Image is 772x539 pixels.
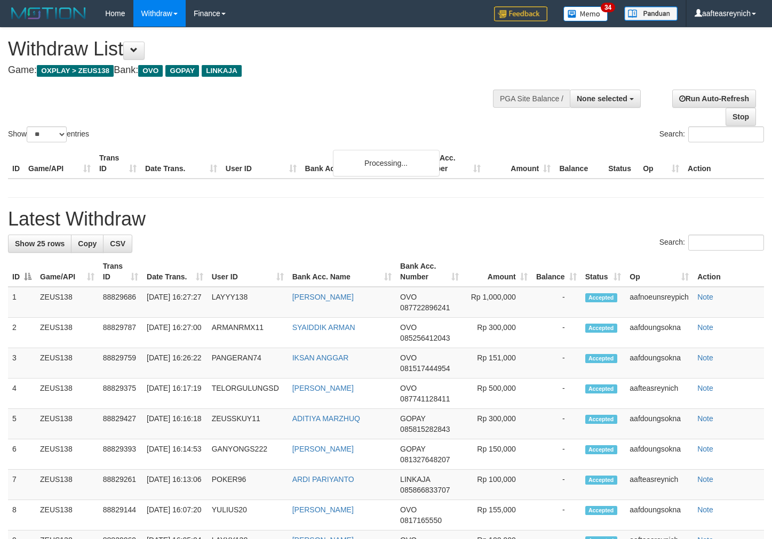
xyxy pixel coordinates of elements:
td: 88829261 [99,470,142,500]
a: [PERSON_NAME] [292,505,354,514]
td: 88829787 [99,318,142,348]
th: Trans ID: activate to sort column ascending [99,256,142,287]
td: ZEUS138 [36,318,99,348]
label: Show entries [8,126,89,142]
span: 34 [601,3,615,12]
td: TELORGULUNGSD [208,379,288,409]
span: Accepted [585,293,617,302]
a: [PERSON_NAME] [292,384,354,392]
td: aafdoungsokna [625,439,693,470]
td: 88829375 [99,379,142,409]
span: LINKAJA [202,65,242,77]
td: 5 [8,409,36,439]
a: SYAIDDIK ARMAN [292,323,355,332]
td: ZEUS138 [36,439,99,470]
span: Copy [78,239,97,248]
td: ZEUS138 [36,287,99,318]
td: aafdoungsokna [625,348,693,379]
td: 88829427 [99,409,142,439]
a: [PERSON_NAME] [292,445,354,453]
span: GOPAY [400,414,425,423]
td: [DATE] 16:27:00 [142,318,208,348]
a: ARDI PARIYANTO [292,475,354,484]
th: Balance [555,148,604,179]
h1: Withdraw List [8,38,504,60]
td: aafdoungsokna [625,409,693,439]
td: - [532,470,581,500]
td: - [532,287,581,318]
span: Accepted [585,445,617,454]
a: Note [697,475,713,484]
td: aafteasreynich [625,379,693,409]
a: Note [697,353,713,362]
a: Note [697,293,713,301]
span: Accepted [585,415,617,424]
td: aafteasreynich [625,470,693,500]
td: [DATE] 16:13:06 [142,470,208,500]
th: ID [8,148,24,179]
td: [DATE] 16:16:18 [142,409,208,439]
a: Stop [726,108,756,126]
td: GANYONGS222 [208,439,288,470]
td: Rp 151,000 [463,348,532,379]
td: - [532,500,581,530]
td: aafdoungsokna [625,318,693,348]
td: 3 [8,348,36,379]
span: Accepted [585,476,617,485]
th: User ID: activate to sort column ascending [208,256,288,287]
td: 6 [8,439,36,470]
th: Amount [485,148,555,179]
span: Accepted [585,354,617,363]
td: [DATE] 16:17:19 [142,379,208,409]
th: Op [639,148,683,179]
input: Search: [688,126,764,142]
span: Show 25 rows [15,239,65,248]
th: Action [683,148,764,179]
td: 2 [8,318,36,348]
a: Note [697,323,713,332]
th: Trans ID [95,148,141,179]
td: POKER96 [208,470,288,500]
span: LINKAJA [400,475,430,484]
span: OXPLAY > ZEUS138 [37,65,114,77]
td: - [532,439,581,470]
span: OVO [400,293,417,301]
th: ID: activate to sort column descending [8,256,36,287]
a: Show 25 rows [8,235,71,253]
div: Processing... [333,150,440,176]
td: ZEUS138 [36,379,99,409]
a: CSV [103,235,132,253]
h1: Latest Withdraw [8,208,764,230]
span: OVO [138,65,163,77]
img: panduan.png [624,6,678,21]
th: Bank Acc. Name [301,148,416,179]
td: LAYYY138 [208,287,288,318]
h4: Game: Bank: [8,65,504,76]
th: Date Trans. [141,148,221,179]
td: Rp 100,000 [463,470,532,500]
td: ZEUSSKUY11 [208,409,288,439]
th: Date Trans.: activate to sort column ascending [142,256,208,287]
span: OVO [400,353,417,362]
th: Game/API: activate to sort column ascending [36,256,99,287]
a: Note [697,384,713,392]
span: OVO [400,505,417,514]
td: Rp 300,000 [463,409,532,439]
span: CSV [110,239,125,248]
span: Copy 085256412043 to clipboard [400,334,450,342]
td: - [532,318,581,348]
a: Copy [71,235,104,253]
span: Accepted [585,384,617,393]
a: IKSAN ANGGAR [292,353,349,362]
img: MOTION_logo.png [8,5,89,21]
a: Run Auto-Refresh [672,90,756,108]
td: ZEUS138 [36,470,99,500]
th: Bank Acc. Number [415,148,485,179]
label: Search: [659,126,764,142]
th: Bank Acc. Name: activate to sort column ascending [288,256,396,287]
img: Button%20Memo.svg [563,6,608,21]
a: ADITIYA MARZHUQ [292,414,360,423]
select: Showentries [27,126,67,142]
span: Accepted [585,506,617,515]
span: GOPAY [400,445,425,453]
